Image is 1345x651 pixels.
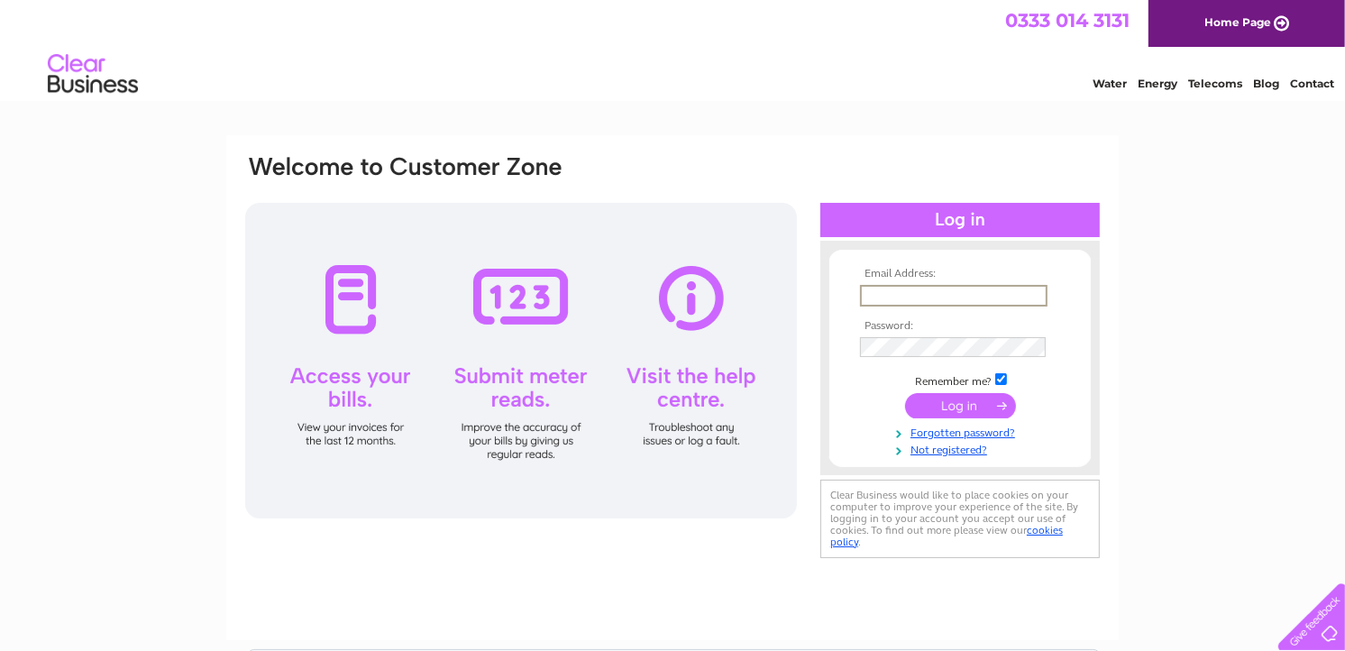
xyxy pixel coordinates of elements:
div: Clear Business would like to place cookies on your computer to improve your experience of the sit... [820,480,1100,558]
a: Water [1093,77,1127,90]
a: Forgotten password? [860,423,1065,440]
img: logo.png [47,47,139,102]
th: Email Address: [855,268,1065,280]
td: Remember me? [855,371,1065,389]
a: Contact [1290,77,1334,90]
a: 0333 014 3131 [1005,9,1130,32]
th: Password: [855,320,1065,333]
a: Telecoms [1188,77,1242,90]
a: Energy [1138,77,1177,90]
div: Clear Business is a trading name of Verastar Limited (registered in [GEOGRAPHIC_DATA] No. 3667643... [248,10,1100,87]
a: Not registered? [860,440,1065,457]
a: cookies policy [830,524,1063,548]
input: Submit [905,393,1016,418]
a: Blog [1253,77,1279,90]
